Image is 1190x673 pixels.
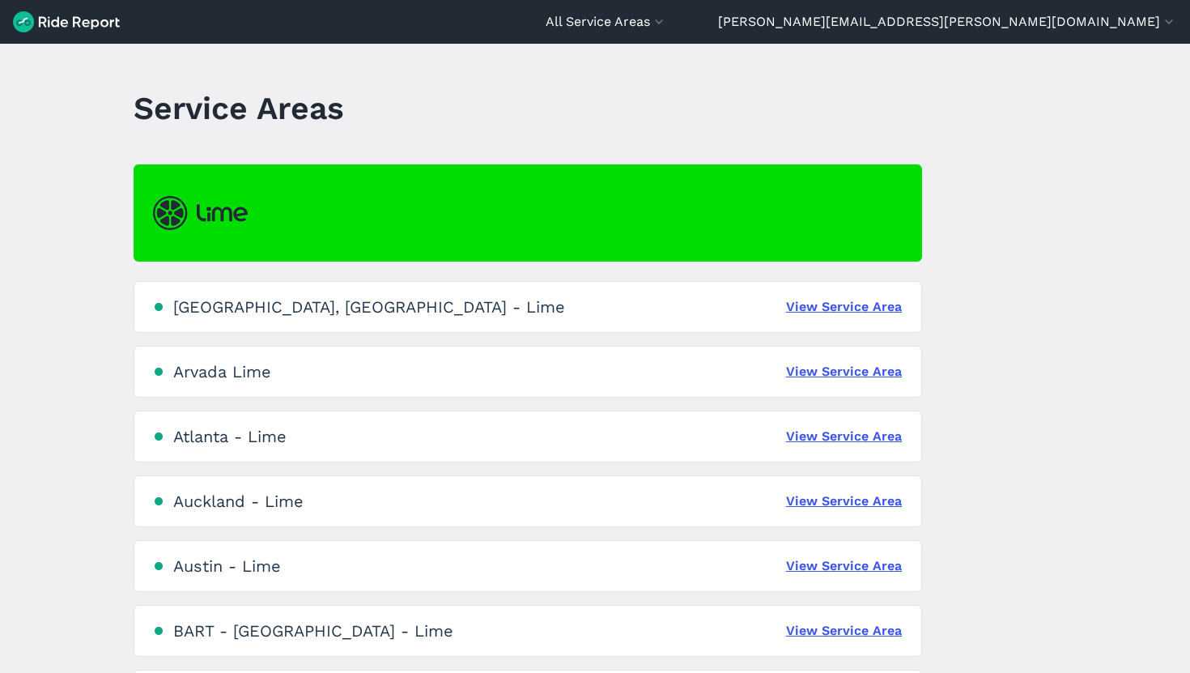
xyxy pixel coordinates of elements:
div: Austin - Lime [173,556,281,576]
a: View Service Area [786,556,902,576]
button: [PERSON_NAME][EMAIL_ADDRESS][PERSON_NAME][DOMAIN_NAME] [718,12,1177,32]
a: View Service Area [786,621,902,641]
div: [GEOGRAPHIC_DATA], [GEOGRAPHIC_DATA] - Lime [173,297,565,317]
a: View Service Area [786,362,902,381]
div: Atlanta - Lime [173,427,287,446]
div: Auckland - Lime [173,492,304,511]
a: View Service Area [786,492,902,511]
img: Lime [153,196,248,230]
a: View Service Area [786,297,902,317]
div: Arvada Lime [173,362,271,381]
img: Ride Report [13,11,120,32]
div: BART - [GEOGRAPHIC_DATA] - Lime [173,621,453,641]
a: View Service Area [786,427,902,446]
h1: Service Areas [134,86,344,130]
button: All Service Areas [546,12,667,32]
